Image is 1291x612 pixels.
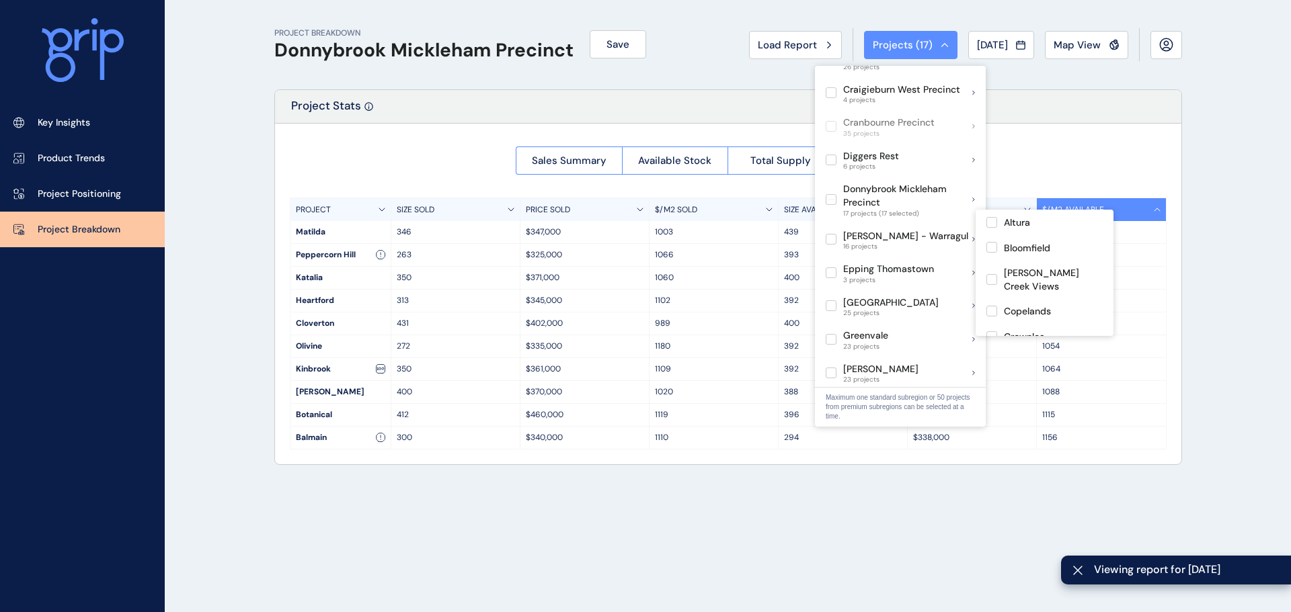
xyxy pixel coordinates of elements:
div: Heartford [290,290,391,312]
p: 431 [397,318,514,329]
span: 17 projects (17 selected) [843,210,972,218]
p: 1115 [1042,409,1161,421]
p: 1088 [1042,386,1161,398]
span: 26 projects [843,63,958,71]
p: 439 [784,226,902,238]
p: Craigieburn West Precinct [843,83,960,97]
p: SIZE AVAILABLE [784,204,841,216]
div: Katalia [290,267,391,289]
span: Map View [1054,38,1101,52]
p: PRICE SOLD [526,204,570,216]
p: SIZE SOLD [397,204,434,216]
p: Greenvale [843,329,888,343]
p: 294 [784,432,902,443]
p: 313 [397,295,514,306]
p: $/M2 SOLD [655,204,697,216]
div: Olivine [290,335,391,357]
p: 1119 [655,409,773,421]
p: $335,000 [526,341,643,352]
p: 393 [784,249,902,261]
p: [PERSON_NAME] - Warragul [843,230,968,243]
p: Copelands [1004,305,1051,318]
p: 400 [397,386,514,398]
p: 412 [397,409,514,421]
span: 4 projects [843,96,960,104]
p: 1020 [655,386,773,398]
p: $325,000 [526,249,643,261]
span: 23 projects [843,343,888,351]
div: Peppercorn Hill [290,244,391,266]
button: Total Supply [728,146,834,175]
span: Total Supply [750,154,811,167]
p: Project Breakdown [38,223,120,236]
span: 25 projects [843,309,939,317]
p: 989 [655,318,773,329]
span: Available Stock [638,154,711,167]
button: Available Stock [622,146,728,175]
p: 1102 [655,295,773,306]
p: [PERSON_NAME] [843,363,918,376]
p: 1109 [655,363,773,375]
button: [DATE] [968,31,1034,59]
p: Maximum one standard subregion or 50 projects from premium subregions can be selected at a time. [826,393,975,421]
p: $340,000 [526,432,643,443]
p: 1054 [1042,341,1161,352]
p: 350 [397,363,514,375]
p: $361,000 [526,363,643,375]
p: 300 [397,432,514,443]
span: 6 projects [843,163,899,171]
p: $371,000 [526,272,643,283]
div: Botanical [290,404,391,426]
p: Diggers Rest [843,150,899,163]
button: Save [590,30,646,58]
p: 400 [784,272,902,283]
p: Cranbourne Precinct [843,116,935,130]
span: [DATE] [977,38,1008,52]
p: 263 [397,249,514,261]
p: Project Positioning [38,187,121,201]
p: 1060 [655,272,773,283]
p: 396 [784,409,902,421]
p: $345,000 [526,295,643,306]
span: Viewing report for [DATE] [1094,562,1280,577]
span: 16 projects [843,243,968,251]
p: 1156 [1042,432,1161,443]
p: Bloomfield [1004,242,1050,255]
span: Sales Summary [532,154,607,167]
p: $347,000 [526,226,643,238]
p: 272 [397,341,514,352]
button: Projects (17) [864,31,957,59]
button: Load Report [749,31,842,59]
button: Sales Summary [516,146,622,175]
p: $/M2 AVAILABLE [1042,204,1104,216]
span: Load Report [758,38,817,52]
p: Donnybrook Mickleham Precinct [843,183,972,209]
p: $370,000 [526,386,643,398]
p: Project Stats [291,98,361,123]
span: Save [607,38,629,51]
p: [GEOGRAPHIC_DATA] [843,296,939,310]
p: $338,000 [913,432,1031,443]
p: Crownlea [1004,331,1045,344]
p: 1066 [655,249,773,261]
div: Kinbrook [290,358,391,380]
p: 400 [784,318,902,329]
p: $460,000 [526,409,643,421]
p: 1180 [655,341,773,352]
span: 35 projects [843,130,935,138]
p: Product Trends [38,152,105,165]
p: 392 [784,295,902,306]
p: Altura [1004,216,1030,230]
p: 350 [397,272,514,283]
span: 23 projects [843,376,918,384]
p: $402,000 [526,318,643,329]
p: 1003 [655,226,773,238]
p: 1110 [655,432,773,443]
span: 3 projects [843,276,934,284]
p: PROJECT [296,204,331,216]
div: Cloverton [290,312,391,335]
span: Projects ( 17 ) [873,38,933,52]
p: Key Insights [38,116,90,130]
button: Map View [1045,31,1128,59]
div: [PERSON_NAME] [290,381,391,403]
